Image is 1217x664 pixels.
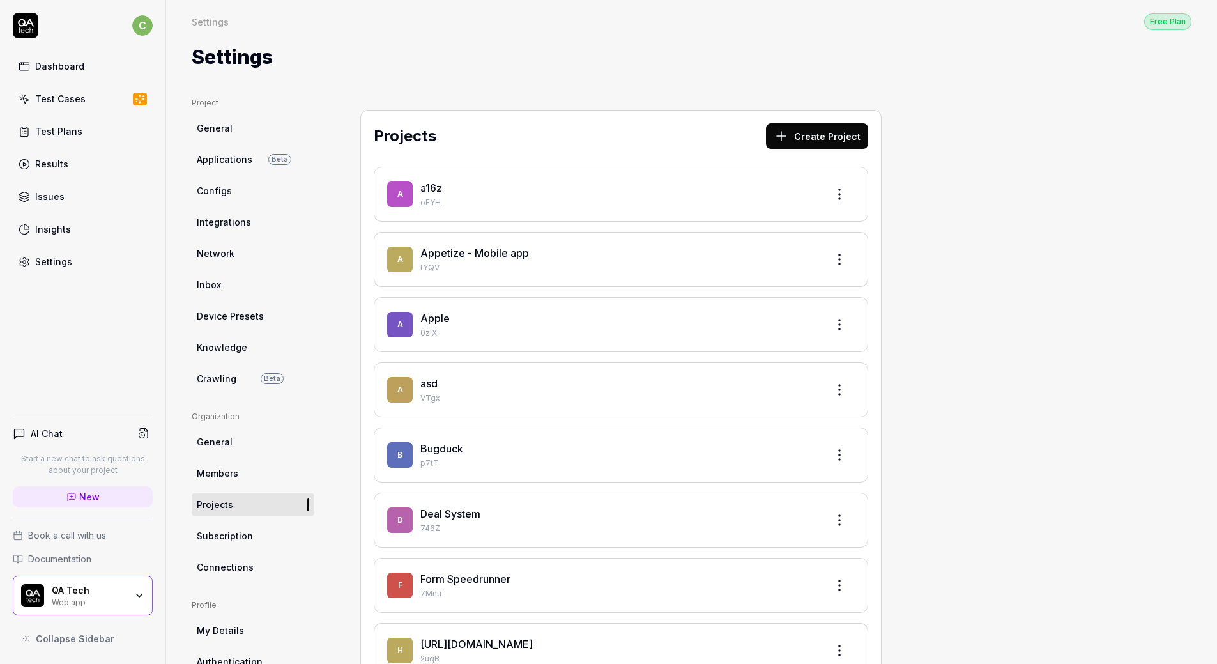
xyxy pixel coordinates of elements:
a: Configs [192,179,314,203]
img: QA Tech Logo [21,584,44,607]
span: Inbox [197,278,221,291]
p: Start a new chat to ask questions about your project [13,453,153,476]
div: Settings [35,255,72,268]
div: QA Tech [52,585,126,596]
a: New [13,486,153,507]
div: Project [192,97,314,109]
a: Book a call with us [13,529,153,542]
a: Projects [192,493,314,516]
span: Documentation [28,552,91,566]
p: VTgx [420,392,816,404]
div: Test Cases [35,92,86,105]
span: Integrations [197,215,251,229]
a: Connections [192,555,314,579]
button: QA Tech LogoQA TechWeb app [13,576,153,615]
a: Insights [13,217,153,242]
span: Network [197,247,234,260]
h2: Projects [374,125,436,148]
a: Test Cases [13,86,153,111]
span: a [387,377,413,403]
p: 0zIX [420,327,816,339]
p: p7tT [420,458,816,469]
div: Issues [35,190,65,203]
a: CrawlingBeta [192,367,314,390]
span: Beta [261,373,284,384]
span: Applications [197,153,252,166]
button: Free Plan [1144,13,1191,30]
a: Members [192,461,314,485]
p: oEYH [420,197,816,208]
button: Create Project [766,123,868,149]
span: F [387,573,413,598]
div: Organization [192,411,314,422]
h1: Settings [192,43,273,72]
a: Deal System [420,507,480,520]
span: New [79,490,100,504]
span: c [132,15,153,36]
a: Apple [420,312,450,325]
a: Results [13,151,153,176]
span: Beta [268,154,291,165]
a: Appetize - Mobile app [420,247,529,259]
p: 746Z [420,523,816,534]
div: Settings [192,15,229,28]
a: Test Plans [13,119,153,144]
span: General [197,435,233,449]
button: c [132,13,153,38]
span: Members [197,467,238,480]
a: Inbox [192,273,314,297]
span: Configs [197,184,232,197]
div: Profile [192,599,314,611]
p: 7Mnu [420,588,816,599]
p: tYQV [420,262,816,274]
span: D [387,507,413,533]
a: Bugduck [420,442,463,455]
a: Network [192,242,314,265]
a: My Details [192,619,314,642]
a: General [192,430,314,454]
div: Results [35,157,68,171]
span: h [387,638,413,663]
a: Integrations [192,210,314,234]
span: Projects [197,498,233,511]
a: Device Presets [192,304,314,328]
span: Device Presets [197,309,264,323]
span: Book a call with us [28,529,106,542]
span: My Details [197,624,244,637]
div: Insights [35,222,71,236]
a: Documentation [13,552,153,566]
span: General [197,121,233,135]
span: A [387,247,413,272]
a: ApplicationsBeta [192,148,314,171]
span: Collapse Sidebar [36,632,114,645]
a: Subscription [192,524,314,548]
a: [URL][DOMAIN_NAME] [420,638,533,651]
span: Knowledge [197,341,247,354]
span: B [387,442,413,468]
span: a [387,181,413,207]
a: Form Speedrunner [420,573,510,585]
span: A [387,312,413,337]
a: Knowledge [192,336,314,359]
div: Web app [52,596,126,606]
div: Dashboard [35,59,84,73]
a: Settings [13,249,153,274]
span: Subscription [197,529,253,543]
a: Dashboard [13,54,153,79]
a: asd [420,377,438,390]
span: Crawling [197,372,236,385]
h4: AI Chat [31,427,63,440]
a: Issues [13,184,153,209]
div: Test Plans [35,125,82,138]
a: General [192,116,314,140]
button: Collapse Sidebar [13,626,153,651]
span: Connections [197,560,254,574]
a: a16z [420,181,442,194]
